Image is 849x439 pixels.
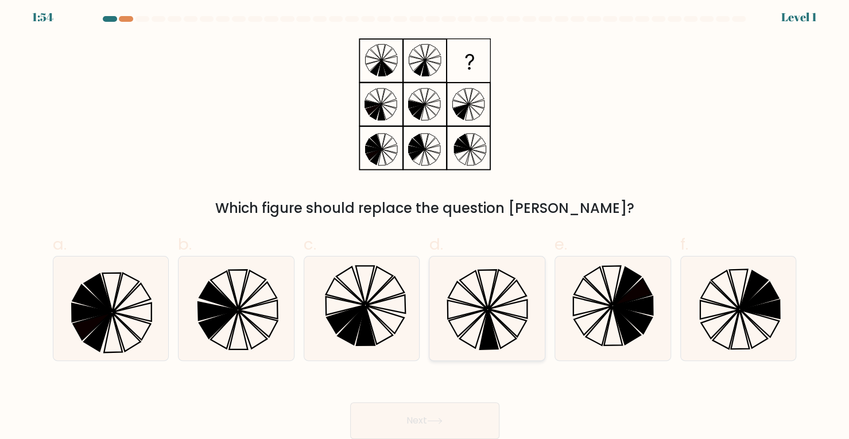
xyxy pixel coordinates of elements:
div: Level 1 [781,9,817,26]
div: Which figure should replace the question [PERSON_NAME]? [60,198,790,219]
span: a. [53,233,67,255]
span: e. [555,233,567,255]
span: b. [178,233,192,255]
button: Next [350,402,499,439]
span: d. [429,233,443,255]
span: f. [680,233,688,255]
span: c. [304,233,316,255]
div: 1:54 [32,9,53,26]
